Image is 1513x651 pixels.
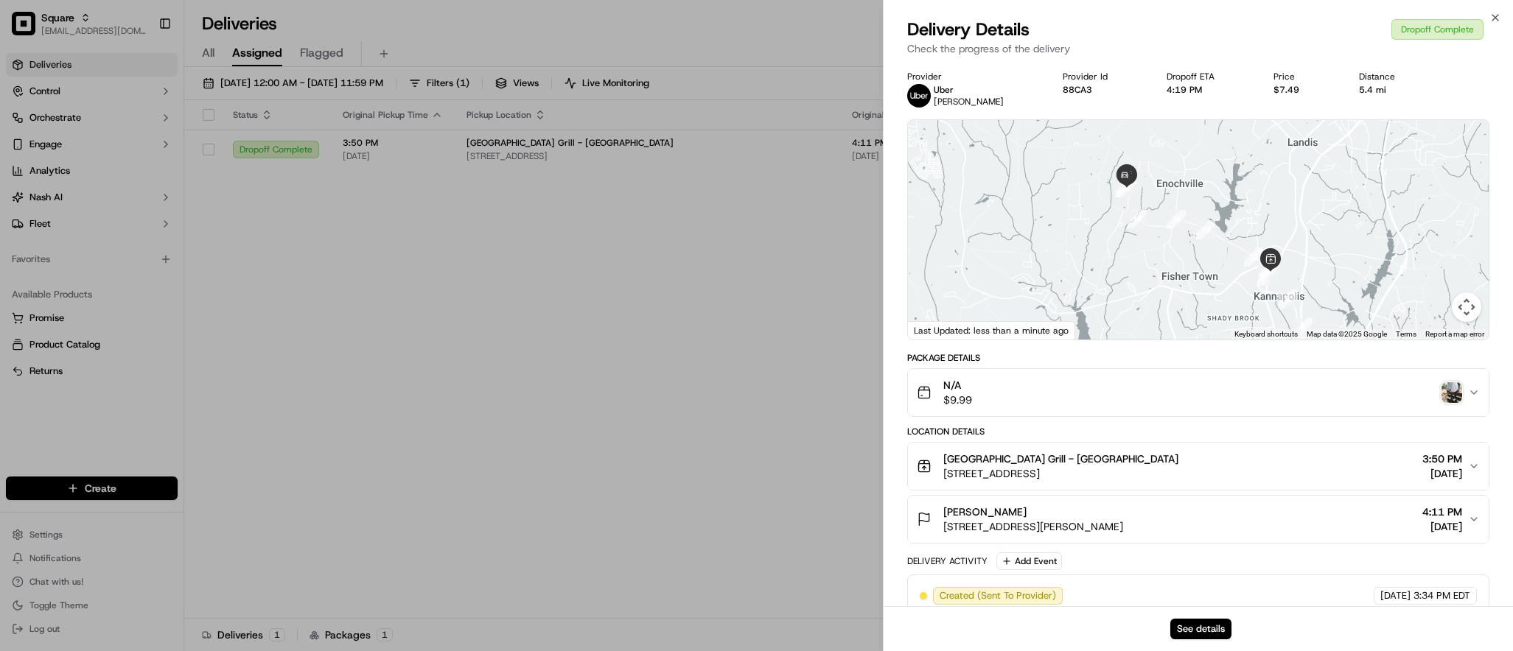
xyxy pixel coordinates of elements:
span: [GEOGRAPHIC_DATA] Grill - [GEOGRAPHIC_DATA] [943,451,1178,466]
span: [DATE] [1380,589,1411,602]
button: Map camera controls [1452,292,1481,322]
div: Distance [1359,71,1430,82]
span: [PERSON_NAME] [943,504,1027,519]
span: Delivery Details [907,18,1030,41]
a: Terms (opens in new tab) [1396,330,1416,338]
div: 12 [1244,247,1263,267]
div: 14 [1167,210,1186,229]
span: 4:11 PM [1422,504,1462,519]
button: [PERSON_NAME][STREET_ADDRESS][PERSON_NAME]4:11 PM[DATE] [908,496,1489,543]
div: 7 [1293,318,1313,337]
img: Google [912,320,960,339]
button: 88CA3 [1063,84,1092,96]
button: Keyboard shortcuts [1234,329,1298,339]
span: [PERSON_NAME] [934,96,1004,108]
div: Dropoff ETA [1167,71,1250,82]
span: Map data ©2025 Google [1307,330,1387,338]
div: Provider Id [1063,71,1143,82]
button: [GEOGRAPHIC_DATA] Grill - [GEOGRAPHIC_DATA][STREET_ADDRESS]3:50 PM[DATE] [908,443,1489,490]
a: Open this area in Google Maps (opens a new window) [912,320,960,339]
button: See details [1170,619,1231,639]
button: Add Event [996,552,1062,570]
div: Package Details [907,352,1489,364]
div: 4:19 PM [1167,84,1250,96]
div: 17 [1115,178,1134,197]
div: Price [1273,71,1335,82]
span: N/A [943,378,972,393]
div: $7.49 [1273,84,1335,96]
div: 5.4 mi [1359,84,1430,96]
p: Check the progress of the delivery [907,41,1489,56]
span: [STREET_ADDRESS] [943,466,1178,481]
div: Provider [907,71,1039,82]
div: 8 [1278,289,1297,309]
div: Last Updated: less than a minute ago [908,321,1075,339]
div: 13 [1196,220,1215,239]
button: N/A$9.99photo_proof_of_delivery image [908,369,1489,416]
span: $9.99 [943,393,972,407]
span: [DATE] [1422,519,1462,534]
div: 15 [1128,209,1147,228]
span: [DATE] [1422,466,1462,481]
p: Uber [934,84,1004,96]
img: photo_proof_of_delivery image [1442,382,1462,403]
a: Report a map error [1425,330,1484,338]
span: 3:50 PM [1422,451,1462,466]
div: 16 [1117,178,1136,197]
div: 9 [1258,267,1277,286]
span: 3:34 PM EDT [1414,589,1470,602]
span: [STREET_ADDRESS][PERSON_NAME] [943,519,1123,534]
img: uber-new-logo.jpeg [907,84,931,108]
span: Created (Sent To Provider) [940,589,1056,602]
div: Location Details [907,426,1489,437]
div: Delivery Activity [907,555,988,567]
